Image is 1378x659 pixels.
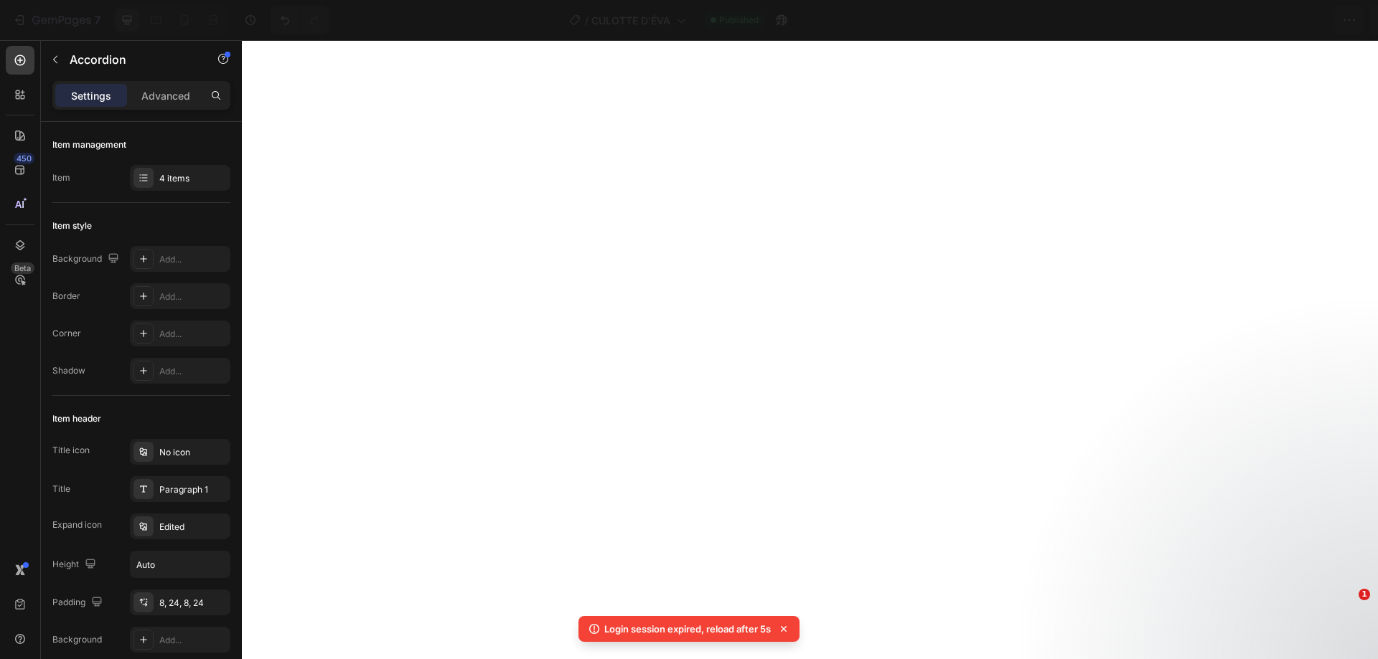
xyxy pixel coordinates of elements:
p: Login session expired, reload after 5s [604,622,771,636]
div: Height [52,555,99,574]
div: Add... [159,328,227,341]
div: Undo/Redo [271,6,329,34]
span: Save [1242,14,1265,27]
div: Edited [159,521,227,534]
iframe: Intercom live chat [1329,610,1364,645]
span: Published [719,14,759,27]
p: Advanced [141,88,190,103]
button: 7 [6,6,107,34]
p: Accordion [70,51,192,68]
div: Title [52,483,70,496]
span: / [585,13,589,28]
div: Item header [52,412,101,425]
div: Item management [52,138,126,151]
div: Item [52,171,70,184]
div: 4 items [159,172,227,185]
div: Beta [11,262,34,274]
span: 1 [1359,589,1370,600]
div: Add... [159,253,227,266]
input: Auto [131,551,230,577]
div: Title icon [52,444,90,457]
div: Add... [159,365,227,378]
div: Add... [159,634,227,647]
p: Settings [71,88,111,103]
button: Save [1229,6,1277,34]
div: Shadow [52,364,85,377]
div: Padding [52,593,106,612]
div: Background [52,633,102,646]
div: Publish [1295,13,1331,28]
span: CULOTTE D'ÉVA [591,13,670,28]
button: 1 product assigned [1086,6,1224,34]
div: Corner [52,327,81,340]
div: No icon [159,446,227,459]
div: Item style [52,219,92,232]
iframe: Design area [242,40,1378,659]
div: Background [52,250,122,269]
div: 8, 24, 8, 24 [159,597,227,610]
div: Border [52,290,80,303]
span: 1 product assigned [1098,13,1191,28]
div: Add... [159,290,227,303]
div: Expand icon [52,518,102,531]
div: 450 [14,153,34,164]
p: 7 [94,11,100,29]
div: Paragraph 1 [159,483,227,496]
button: Publish [1283,6,1343,34]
